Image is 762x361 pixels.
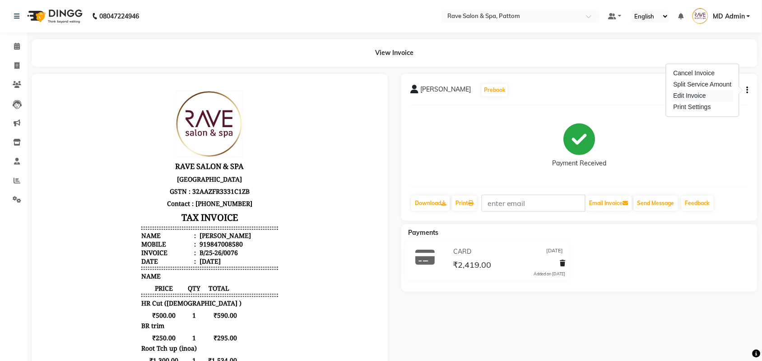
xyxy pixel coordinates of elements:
[161,201,196,210] span: TOTAL
[146,273,161,282] span: 1
[99,4,139,29] b: 08047224946
[101,251,146,259] span: ₹250.00
[153,157,155,165] span: :
[146,251,161,259] span: 1
[101,165,155,174] div: Invoice
[101,201,146,210] span: PRICE
[101,338,114,346] div: Paid
[153,148,155,157] span: :
[101,114,237,127] p: Contact : [PHONE_NUMBER]
[692,8,708,24] img: MD Admin
[713,12,745,21] span: MD Admin
[101,228,146,237] span: ₹500.00
[101,189,120,197] span: NAME
[101,127,237,142] h3: TAX INVOICE
[153,174,155,183] span: :
[453,247,471,256] span: CARD
[672,68,734,79] div: Cancel Invoice
[101,317,117,325] span: CGST
[32,39,757,67] div: View Invoice
[420,85,471,97] span: [PERSON_NAME]
[101,296,114,305] div: NET
[586,196,632,211] button: Email Invoice
[202,296,237,305] div: ₹2,050.00
[411,196,450,211] a: Download
[101,273,146,282] span: ₹1,300.00
[202,338,237,346] div: ₹2,419.00
[101,317,130,325] div: ( )
[157,148,210,157] div: [PERSON_NAME]
[101,157,155,165] div: Mobile
[101,286,134,294] div: SUBTOTAL
[672,90,734,101] div: Edit Invoice
[682,196,714,211] a: Feedback
[634,196,678,211] button: Send Message
[135,7,203,75] img: file_1669818702373.jpg
[453,260,491,272] span: ₹2,419.00
[202,286,237,294] div: ₹2,050.00
[119,307,127,315] span: 9%
[157,157,202,165] div: 919847008580
[101,148,155,157] div: Name
[202,306,237,315] div: ₹184.50
[101,327,146,336] div: GRAND TOTAL
[672,79,734,90] div: Split Service Amount
[101,174,155,183] div: Date
[101,102,237,114] p: GSTN : 32AAZFR3331C1ZB
[23,4,85,29] img: logo
[101,77,237,90] h3: RAVE SALON & SPA
[146,201,161,210] span: QTY
[101,261,156,270] span: Root Tch up (inoa)
[672,101,734,113] div: Print Settings
[161,251,196,259] span: ₹295.00
[202,327,237,336] div: ₹2,419.00
[553,159,607,169] div: Payment Received
[161,273,196,282] span: ₹1,534.00
[482,84,508,96] button: Prebook
[161,228,196,237] span: ₹590.00
[101,306,130,315] div: ( )
[482,195,585,212] input: enter email
[452,196,477,211] a: Print
[101,238,124,247] span: BR trim
[101,90,237,102] p: [GEOGRAPHIC_DATA]
[547,247,563,256] span: [DATE]
[146,228,161,237] span: 1
[157,165,197,174] div: B/25-26/0076
[101,216,201,224] span: HR Cut ([DEMOGRAPHIC_DATA] )
[202,317,237,325] div: ₹184.50
[153,165,155,174] span: :
[101,306,116,315] span: SGST
[119,317,128,325] span: 9%
[157,174,180,183] div: [DATE]
[408,228,438,237] span: Payments
[534,271,566,277] div: Added on [DATE]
